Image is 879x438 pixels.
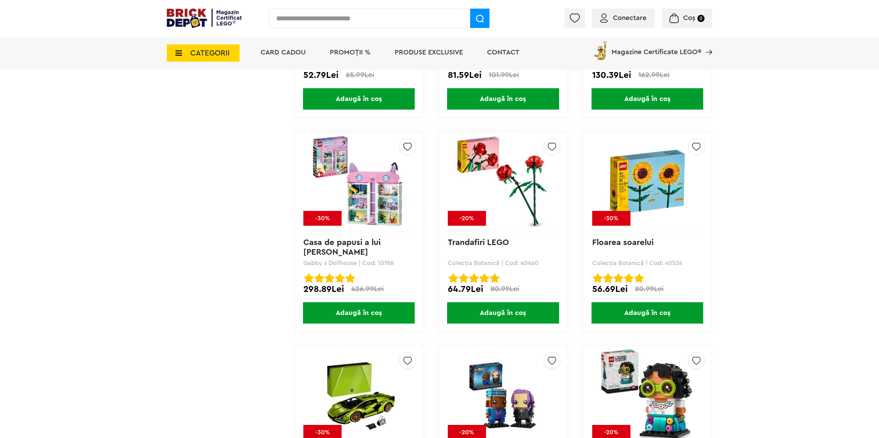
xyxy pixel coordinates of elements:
[592,88,703,110] span: Adaugă în coș
[314,273,324,283] img: Evaluare cu stele
[303,285,344,293] span: 298.89Lei
[600,14,646,21] a: Conectare
[683,14,695,21] span: Coș
[303,88,415,110] span: Adaugă în coș
[439,302,567,324] a: Adaugă în coș
[592,302,703,324] span: Adaugă în coș
[439,88,567,110] a: Adaugă în coș
[697,15,705,22] small: 0
[261,49,306,56] a: Card Cadou
[345,273,355,283] img: Evaluare cu stele
[448,211,486,226] div: -20%
[638,71,669,79] span: 162.99Lei
[448,273,458,283] img: Evaluare cu stele
[346,71,374,79] span: 65.99Lei
[295,88,423,110] a: Adaugă în coș
[612,40,701,55] span: Magazine Certificate LEGO®
[447,302,559,324] span: Adaugă în coș
[584,88,711,110] a: Adaugă în coș
[448,71,482,79] span: 81.59Lei
[592,285,628,293] span: 56.69Lei
[489,71,519,79] span: 101.99Lei
[592,211,630,226] div: -30%
[448,238,509,247] a: Trandafiri LEGO
[603,273,613,283] img: Evaluare cu stele
[303,71,339,79] span: 52.79Lei
[448,285,483,293] span: 64.79Lei
[613,14,646,21] span: Conectare
[491,285,519,293] span: 80.99Lei
[479,273,489,283] img: Evaluare cu stele
[395,49,463,56] a: Produse exclusive
[303,260,414,266] p: Gabby s Dollhouse | Cod: 10788
[635,285,664,293] span: 80.99Lei
[303,211,342,226] div: -30%
[599,147,696,217] img: Floarea soarelui
[490,273,499,283] img: Evaluare cu stele
[190,49,230,57] span: CATEGORII
[455,134,551,230] img: Trandafiri LEGO
[593,273,603,283] img: Evaluare cu stele
[469,273,479,283] img: Evaluare cu stele
[487,49,519,56] a: Contact
[624,273,634,283] img: Evaluare cu stele
[459,273,468,283] img: Evaluare cu stele
[592,260,703,266] p: Colecția Botanică | Cod: 40524
[351,285,384,293] span: 426.99Lei
[311,361,407,431] img: Lamborghini Sian FKP 37
[614,273,623,283] img: Evaluare cu stele
[584,302,711,324] a: Adaugă în coș
[447,88,559,110] span: Adaugă în coș
[592,71,631,79] span: 130.39Lei
[448,260,558,266] p: Colecția Botanică | Cod: 40460
[701,40,712,47] a: Magazine Certificate LEGO®
[304,273,314,283] img: Evaluare cu stele
[311,134,407,230] img: Casa de papusi a lui Gabby
[335,273,345,283] img: Evaluare cu stele
[455,361,551,431] img: Kingsley Shacklebolt si Nymphadora Tonks
[634,273,644,283] img: Evaluare cu stele
[303,238,383,256] a: Casa de papusi a lui [PERSON_NAME]
[325,273,334,283] img: Evaluare cu stele
[592,238,654,247] a: Floarea soarelui
[295,302,423,324] a: Adaugă în coș
[303,302,415,324] span: Adaugă în coș
[330,49,371,56] a: PROMOȚII %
